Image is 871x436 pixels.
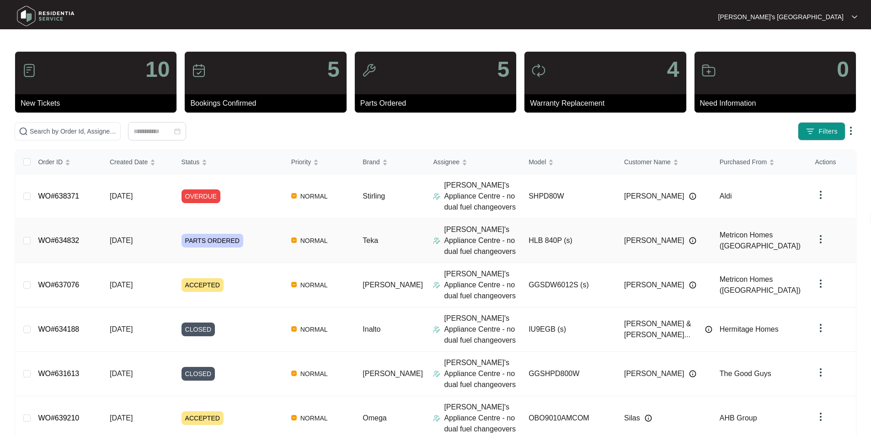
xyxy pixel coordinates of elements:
[645,414,652,422] img: Info icon
[363,325,380,333] span: Inalto
[624,235,684,246] span: [PERSON_NAME]
[700,98,856,109] p: Need Information
[720,192,732,200] span: Aldi
[433,281,440,289] img: Assigner Icon
[21,98,176,109] p: New Tickets
[174,150,284,174] th: Status
[110,157,148,167] span: Created Date
[529,157,546,167] span: Model
[30,126,117,136] input: Search by Order Id, Assignee Name, Customer Name, Brand and Model
[327,59,340,81] p: 5
[38,237,79,244] a: WO#634832
[689,370,696,377] img: Info icon
[110,192,133,200] span: [DATE]
[705,326,712,333] img: Info icon
[689,281,696,289] img: Info icon
[145,59,170,81] p: 10
[433,414,440,422] img: Assigner Icon
[624,318,700,340] span: [PERSON_NAME] & [PERSON_NAME]...
[720,275,801,294] span: Metricon Homes ([GEOGRAPHIC_DATA])
[798,122,845,140] button: filter iconFilters
[815,323,826,334] img: dropdown arrow
[297,368,331,379] span: NORMAL
[497,59,509,81] p: 5
[852,15,857,19] img: dropdown arrow
[19,127,28,136] img: search-icon
[444,402,521,435] p: [PERSON_NAME]'s Appliance Centre - no dual fuel changeovers
[718,12,844,22] p: [PERSON_NAME]'s [GEOGRAPHIC_DATA]
[521,219,617,263] td: HLB 840P (s)
[182,157,200,167] span: Status
[182,367,215,381] span: CLOSED
[444,180,521,213] p: [PERSON_NAME]'s Appliance Centre - no dual fuel changeovers
[433,237,440,244] img: Assigner Icon
[689,193,696,200] img: Info icon
[291,237,297,243] img: Vercel Logo
[38,370,79,377] a: WO#631613
[444,224,521,257] p: [PERSON_NAME]'s Appliance Centre - no dual fuel changeovers
[110,414,133,422] span: [DATE]
[182,323,215,336] span: CLOSED
[624,413,640,424] span: Silas
[815,411,826,422] img: dropdown arrow
[363,414,386,422] span: Omega
[444,269,521,301] p: [PERSON_NAME]'s Appliance Centre - no dual fuel changeovers
[845,125,856,136] img: dropdown arrow
[110,370,133,377] span: [DATE]
[297,280,331,291] span: NORMAL
[806,127,815,136] img: filter icon
[38,157,63,167] span: Order ID
[192,63,206,78] img: icon
[720,231,801,250] span: Metricon Homes ([GEOGRAPHIC_DATA])
[701,63,716,78] img: icon
[521,263,617,307] td: GGSDW6012S (s)
[182,411,224,425] span: ACCEPTED
[182,189,220,203] span: OVERDUE
[182,234,243,248] span: PARTS ORDERED
[624,157,671,167] span: Customer Name
[815,234,826,245] img: dropdown arrow
[355,150,426,174] th: Brand
[712,150,808,174] th: Purchased From
[837,59,849,81] p: 0
[521,174,617,219] td: SHPD80W
[291,282,297,287] img: Vercel Logo
[815,278,826,289] img: dropdown arrow
[808,150,855,174] th: Actions
[689,237,696,244] img: Info icon
[297,235,331,246] span: NORMAL
[38,325,79,333] a: WO#634188
[110,237,133,244] span: [DATE]
[720,325,779,333] span: Hermitage Homes
[363,237,378,244] span: Teka
[444,357,521,390] p: [PERSON_NAME]'s Appliance Centre - no dual fuel changeovers
[360,98,516,109] p: Parts Ordered
[38,414,79,422] a: WO#639210
[624,280,684,291] span: [PERSON_NAME]
[22,63,37,78] img: icon
[110,281,133,289] span: [DATE]
[531,63,546,78] img: icon
[815,367,826,378] img: dropdown arrow
[190,98,346,109] p: Bookings Confirmed
[720,157,767,167] span: Purchased From
[617,150,712,174] th: Customer Name
[182,278,224,292] span: ACCEPTED
[521,150,617,174] th: Model
[433,370,440,377] img: Assigner Icon
[363,370,423,377] span: [PERSON_NAME]
[815,189,826,200] img: dropdown arrow
[291,193,297,199] img: Vercel Logo
[362,63,376,78] img: icon
[110,325,133,333] span: [DATE]
[433,193,440,200] img: Assigner Icon
[521,352,617,396] td: GGSHPD800W
[433,326,440,333] img: Assigner Icon
[291,415,297,420] img: Vercel Logo
[521,307,617,352] td: IU9EGB (s)
[624,191,684,202] span: [PERSON_NAME]
[426,150,521,174] th: Assignee
[284,150,356,174] th: Priority
[297,324,331,335] span: NORMAL
[291,157,311,167] span: Priority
